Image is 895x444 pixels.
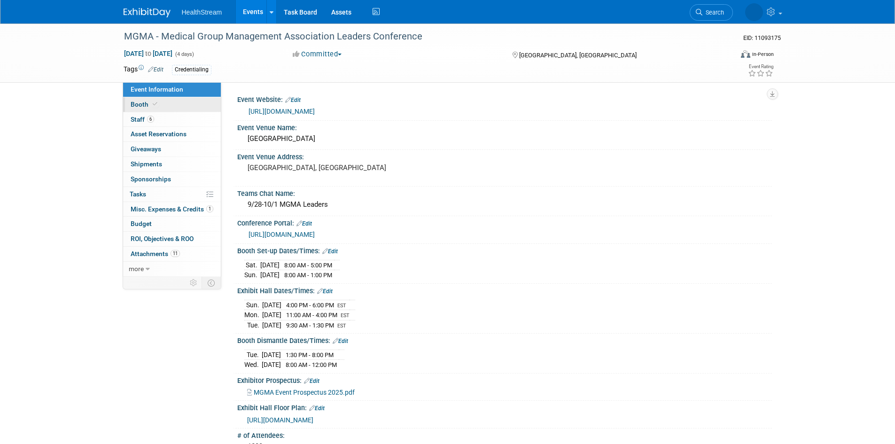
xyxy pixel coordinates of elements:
[237,93,772,105] div: Event Website:
[337,323,346,329] span: EST
[296,220,312,227] a: Edit
[121,28,719,45] div: MGMA - Medical Group Management Association Leaders Conference
[249,108,315,115] a: [URL][DOMAIN_NAME]
[144,50,153,57] span: to
[131,250,180,257] span: Attachments
[123,262,221,276] a: more
[341,312,350,319] span: EST
[202,277,221,289] td: Toggle Event Tabs
[260,270,280,280] td: [DATE]
[131,205,213,213] span: Misc. Expenses & Credits
[123,82,221,97] a: Event Information
[131,116,154,123] span: Staff
[247,416,313,424] a: [URL][DOMAIN_NAME]
[237,284,772,296] div: Exhibit Hall Dates/Times:
[123,187,221,202] a: Tasks
[304,378,319,384] a: Edit
[286,361,337,368] span: 8:00 AM - 12:00 PM
[237,428,772,440] div: # of Attendees:
[123,247,221,261] a: Attachments11
[260,260,280,270] td: [DATE]
[131,145,161,153] span: Giveaways
[262,310,281,320] td: [DATE]
[237,244,772,256] div: Booth Set-up Dates/Times:
[743,34,781,41] span: Event ID: 11093175
[237,334,772,346] div: Booth Dismantle Dates/Times:
[702,9,724,16] span: Search
[123,232,221,246] a: ROI, Objectives & ROO
[123,142,221,156] a: Giveaways
[262,360,281,370] td: [DATE]
[148,66,163,73] a: Edit
[131,101,159,108] span: Booth
[244,350,262,360] td: Tue.
[249,231,315,238] a: [URL][DOMAIN_NAME]
[237,374,772,386] div: Exhibitor Prospectus:
[131,130,187,138] span: Asset Reservations
[244,260,260,270] td: Sat.
[131,220,152,227] span: Budget
[748,64,773,69] div: Event Rating
[741,50,750,58] img: Format-Inperson.png
[129,265,144,273] span: more
[247,389,355,396] a: MGMA Event Prospectus 2025.pdf
[131,175,171,183] span: Sponsorships
[131,160,162,168] span: Shipments
[286,322,334,329] span: 9:30 AM - 1:30 PM
[284,272,332,279] span: 8:00 AM - 1:00 PM
[248,164,450,172] pre: [GEOGRAPHIC_DATA], [GEOGRAPHIC_DATA]
[677,49,774,63] div: Event Format
[285,97,301,103] a: Edit
[147,116,154,123] span: 6
[322,248,338,255] a: Edit
[309,405,325,412] a: Edit
[244,132,765,146] div: [GEOGRAPHIC_DATA]
[237,401,772,413] div: Exhibit Hall Floor Plan:
[131,86,183,93] span: Event Information
[254,389,355,396] span: MGMA Event Prospectus 2025.pdf
[237,121,772,132] div: Event Venue Name:
[244,197,765,212] div: 9/28-10/1 MGMA Leaders
[130,190,146,198] span: Tasks
[284,262,332,269] span: 8:00 AM - 5:00 PM
[174,51,194,57] span: (4 days)
[124,49,173,58] span: [DATE] [DATE]
[752,51,774,58] div: In-Person
[262,300,281,310] td: [DATE]
[186,277,202,289] td: Personalize Event Tab Strip
[262,320,281,330] td: [DATE]
[286,302,334,309] span: 4:00 PM - 6:00 PM
[123,112,221,127] a: Staff6
[690,4,733,21] a: Search
[206,205,213,212] span: 1
[745,3,763,21] img: Wendy Nixx
[333,338,348,344] a: Edit
[244,360,262,370] td: Wed.
[124,8,171,17] img: ExhibitDay
[182,8,222,16] span: HealthStream
[123,127,221,141] a: Asset Reservations
[131,235,194,242] span: ROI, Objectives & ROO
[237,150,772,162] div: Event Venue Address:
[286,312,337,319] span: 11:00 AM - 4:00 PM
[123,172,221,187] a: Sponsorships
[244,310,262,320] td: Mon.
[289,49,345,59] button: Committed
[123,217,221,231] a: Budget
[519,52,637,59] span: [GEOGRAPHIC_DATA], [GEOGRAPHIC_DATA]
[317,288,333,295] a: Edit
[153,101,157,107] i: Booth reservation complete
[171,250,180,257] span: 11
[337,303,346,309] span: EST
[244,320,262,330] td: Tue.
[237,187,772,198] div: Teams Chat Name:
[237,216,772,228] div: Conference Portal:
[172,65,211,75] div: Credentialing
[123,97,221,112] a: Booth
[244,270,260,280] td: Sun.
[286,351,334,358] span: 1:30 PM - 8:00 PM
[244,300,262,310] td: Sun.
[124,64,163,75] td: Tags
[123,202,221,217] a: Misc. Expenses & Credits1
